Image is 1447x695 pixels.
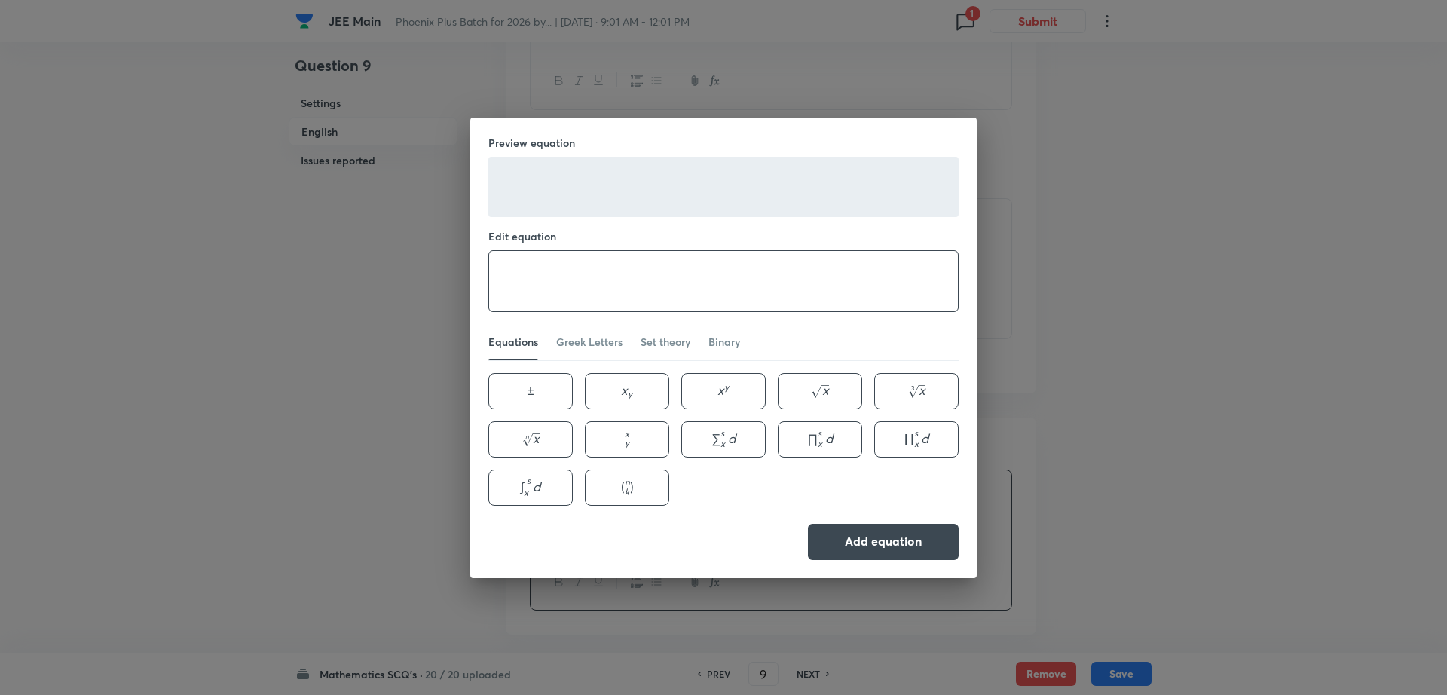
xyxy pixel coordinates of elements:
[919,381,925,399] span: x
[521,478,525,495] span: ∫
[524,487,528,498] span: x
[527,475,531,486] span: s
[488,335,538,350] div: Equations
[829,384,831,395] span: ​
[825,430,833,447] span: d
[630,478,634,495] span: )
[556,324,623,360] a: Greek Letters
[488,136,959,151] h6: Preview equation
[533,478,540,495] span: d
[904,430,914,447] span: ∐
[488,324,538,360] a: Equations
[914,438,919,449] span: x
[629,433,631,442] span: ​
[914,427,918,439] span: s
[919,433,921,443] span: ​
[823,433,824,443] span: ​
[621,478,625,495] span: (
[807,430,818,447] span: ∏
[925,384,927,395] span: ​
[527,381,534,399] span: ±
[625,476,630,488] span: n
[628,388,632,400] span: y
[728,430,736,447] span: d
[724,381,729,393] span: y
[921,430,928,447] span: d
[711,430,720,447] span: ∑
[708,324,740,360] a: Binary
[726,433,727,443] span: ​
[621,381,628,399] span: x
[822,381,829,399] span: x
[625,428,629,439] span: x
[540,433,541,443] span: ​
[533,430,540,447] span: x
[641,324,690,360] a: Set theory
[488,229,959,244] h6: Edit equation
[808,524,959,560] button: Add equation
[717,381,724,399] span: x
[641,335,690,350] div: Set theory
[633,393,635,395] span: ​
[531,480,532,491] span: ​
[720,427,724,439] span: s
[708,335,740,350] div: Binary
[556,335,623,350] div: Greek Letters
[818,427,821,439] span: s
